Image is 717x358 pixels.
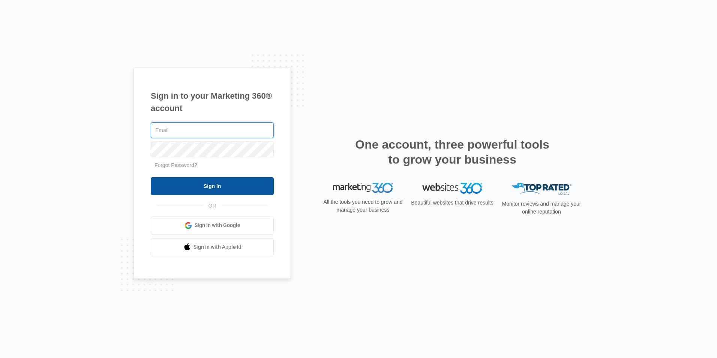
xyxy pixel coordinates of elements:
p: All the tools you need to grow and manage your business [321,198,405,214]
span: Sign in with Apple Id [193,243,241,251]
input: Email [151,122,274,138]
a: Sign in with Apple Id [151,238,274,256]
p: Monitor reviews and manage your online reputation [499,200,583,216]
p: Beautiful websites that drive results [410,199,494,207]
input: Sign In [151,177,274,195]
a: Sign in with Google [151,217,274,235]
h1: Sign in to your Marketing 360® account [151,90,274,114]
a: Forgot Password? [154,162,197,168]
span: Sign in with Google [195,221,240,229]
img: Websites 360 [422,183,482,194]
img: Top Rated Local [511,183,571,195]
img: Marketing 360 [333,183,393,193]
span: OR [203,202,222,210]
h2: One account, three powerful tools to grow your business [353,137,552,167]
